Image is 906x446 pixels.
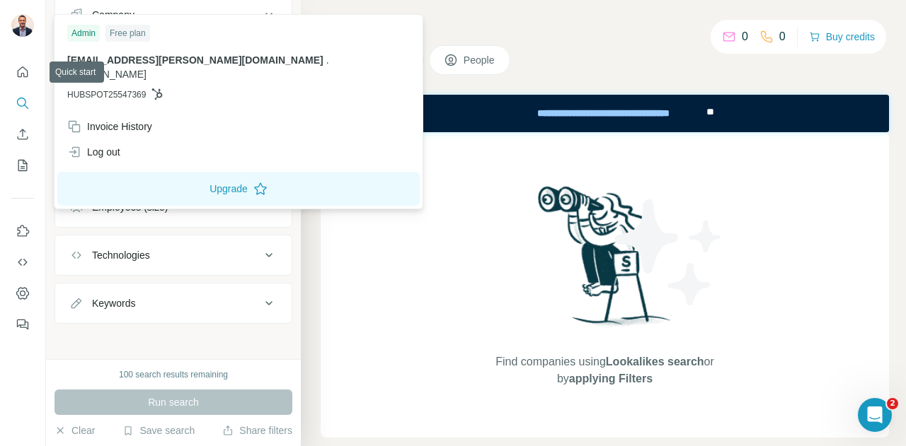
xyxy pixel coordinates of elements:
[11,59,34,85] button: Quick start
[779,28,786,45] p: 0
[67,119,152,134] div: Invoice History
[742,28,748,45] p: 0
[222,423,292,438] button: Share filters
[67,25,100,42] div: Admin
[11,153,34,178] button: My lists
[67,54,323,66] span: [EMAIL_ADDRESS][PERSON_NAME][DOMAIN_NAME]
[569,372,653,385] span: applying Filters
[67,145,120,159] div: Log out
[11,250,34,275] button: Use Surfe API
[57,172,420,206] button: Upgrade
[55,423,95,438] button: Clear
[67,88,146,101] span: HUBSPOT25547369
[11,122,34,147] button: Enrich CSV
[532,182,679,340] img: Surfe Illustration - Woman searching with binoculars
[11,281,34,306] button: Dashboard
[11,90,34,116] button: Search
[858,398,892,432] iframe: Intercom live chat
[55,286,292,320] button: Keywords
[321,17,889,37] h4: Search
[67,69,147,80] span: [DOMAIN_NAME]
[122,423,195,438] button: Save search
[809,27,875,47] button: Buy credits
[11,14,34,37] img: Avatar
[11,218,34,244] button: Use Surfe on LinkedIn
[55,238,292,272] button: Technologies
[491,353,718,387] span: Find companies using or by
[326,54,329,66] span: .
[606,356,704,368] span: Lookalikes search
[11,312,34,337] button: Feedback
[464,53,496,67] span: People
[119,368,228,381] div: 100 search results remaining
[105,25,150,42] div: Free plan
[92,296,135,310] div: Keywords
[92,8,134,22] div: Company
[321,95,889,132] iframe: Banner
[605,189,733,316] img: Surfe Illustration - Stars
[887,398,898,409] span: 2
[92,248,150,262] div: Technologies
